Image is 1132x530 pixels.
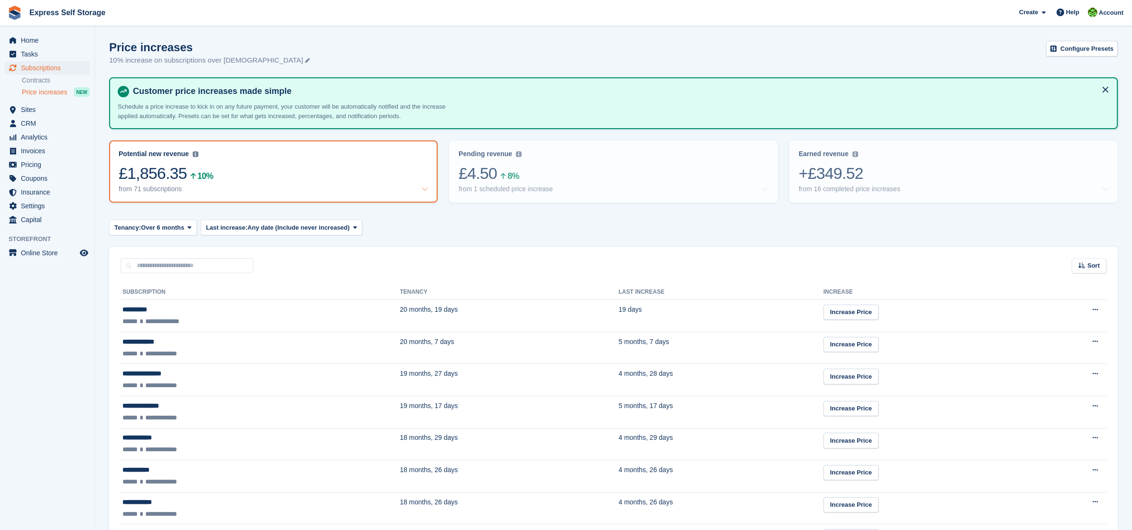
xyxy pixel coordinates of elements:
a: menu [5,47,90,61]
span: Sort [1087,261,1100,270]
span: Tenancy: [114,223,141,232]
td: 4 months, 26 days [618,460,823,493]
div: from 1 scheduled price increase [458,185,552,193]
span: Sites [21,103,78,116]
div: £1,856.35 [119,164,428,183]
td: 5 months, 7 days [618,332,823,364]
td: 19 days [618,300,823,332]
p: 10% increase on subscriptions over [DEMOGRAPHIC_DATA] [109,55,310,66]
a: Increase Price [823,337,879,353]
span: 18 months, 29 days [400,434,458,441]
th: Last increase [618,285,823,300]
span: Last increase: [206,223,247,232]
button: Last increase: Any date (Include never increased) [201,220,362,235]
span: Coupons [21,172,78,185]
h1: Price increases [109,41,310,54]
span: Home [21,34,78,47]
th: Tenancy [400,285,618,300]
span: 19 months, 27 days [400,370,458,377]
td: 4 months, 29 days [618,428,823,460]
span: Pricing [21,158,78,171]
a: Potential new revenue £1,856.35 10% from 71 subscriptions [109,140,438,203]
span: Storefront [9,234,94,244]
span: CRM [21,117,78,130]
a: Contracts [22,76,90,85]
a: menu [5,61,90,74]
span: Account [1099,8,1123,18]
span: Settings [21,199,78,213]
span: Online Store [21,246,78,260]
div: +£349.52 [799,164,1108,183]
a: menu [5,117,90,130]
img: Sonia Shah [1088,8,1097,17]
img: icon-info-grey-7440780725fd019a000dd9b08b2336e03edf1995a4989e88bcd33f0948082b44.svg [852,151,858,157]
a: Increase Price [823,497,879,513]
a: Increase Price [823,465,879,481]
p: Schedule a price increase to kick in on any future payment, your customer will be automatically n... [118,102,450,121]
div: from 71 subscriptions [119,185,182,193]
div: £4.50 [458,164,768,183]
span: 20 months, 19 days [400,306,458,313]
a: Preview store [78,247,90,259]
div: from 16 completed price increases [799,185,900,193]
h4: Customer price increases made simple [129,86,1109,97]
a: Earned revenue +£349.52 from 16 completed price increases [789,140,1118,203]
span: Over 6 months [141,223,184,232]
a: Increase Price [823,305,879,320]
span: Subscriptions [21,61,78,74]
div: Pending revenue [458,150,512,158]
span: Invoices [21,144,78,158]
span: 20 months, 7 days [400,338,454,345]
a: menu [5,172,90,185]
a: Increase Price [823,433,879,448]
a: menu [5,199,90,213]
span: 18 months, 26 days [400,498,458,506]
a: menu [5,34,90,47]
div: 10% [197,173,213,179]
a: Pending revenue £4.50 8% from 1 scheduled price increase [449,140,777,203]
span: Create [1019,8,1038,17]
th: Subscription [121,285,400,300]
a: menu [5,130,90,144]
a: menu [5,158,90,171]
img: icon-info-grey-7440780725fd019a000dd9b08b2336e03edf1995a4989e88bcd33f0948082b44.svg [516,151,522,157]
div: Potential new revenue [119,150,189,158]
a: Increase Price [823,369,879,384]
a: Configure Presets [1046,41,1118,56]
span: Insurance [21,186,78,199]
th: Increase [823,285,1031,300]
span: Price increases [22,88,67,97]
span: Tasks [21,47,78,61]
span: Help [1066,8,1079,17]
span: Any date (Include never increased) [247,223,349,232]
td: 4 months, 28 days [618,364,823,396]
button: Tenancy: Over 6 months [109,220,197,235]
a: menu [5,186,90,199]
a: Price increases NEW [22,87,90,97]
a: Increase Price [823,401,879,417]
div: NEW [74,87,90,97]
img: stora-icon-8386f47178a22dfd0bd8f6a31ec36ba5ce8667c1dd55bd0f319d3a0aa187defe.svg [8,6,22,20]
span: 18 months, 26 days [400,466,458,474]
img: icon-info-grey-7440780725fd019a000dd9b08b2336e03edf1995a4989e88bcd33f0948082b44.svg [193,151,198,157]
a: menu [5,213,90,226]
div: Earned revenue [799,150,849,158]
a: menu [5,103,90,116]
td: 4 months, 26 days [618,492,823,524]
a: menu [5,246,90,260]
td: 5 months, 17 days [618,396,823,428]
span: 19 months, 17 days [400,402,458,409]
a: Express Self Storage [26,5,109,20]
div: 8% [507,173,519,179]
span: Capital [21,213,78,226]
span: Analytics [21,130,78,144]
a: menu [5,144,90,158]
